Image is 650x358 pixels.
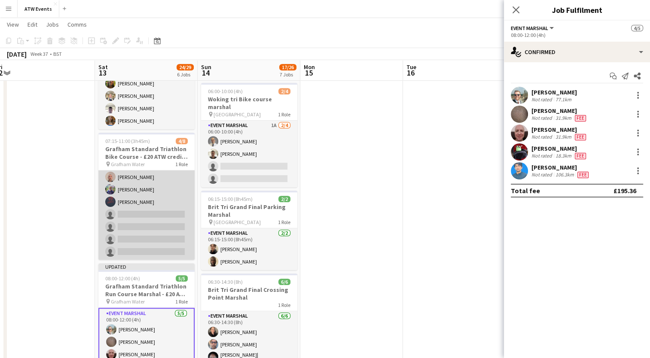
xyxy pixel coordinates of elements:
[531,171,554,178] div: Not rated
[98,63,108,71] span: Sat
[201,121,297,187] app-card-role: Event Marshal1A2/406:00-10:00 (4h)[PERSON_NAME][PERSON_NAME]
[98,144,195,260] app-card-role: Event Marshal4/807:15-11:00 (3h45m)[PERSON_NAME][PERSON_NAME][PERSON_NAME][PERSON_NAME]
[201,203,297,218] h3: Brit Tri Grand Final Parking Marshal
[531,145,588,152] div: [PERSON_NAME]
[176,275,188,282] span: 5/5
[175,298,188,305] span: 1 Role
[201,95,297,111] h3: Woking tri Bike course marshal
[64,19,90,30] a: Comms
[554,115,573,121] div: 31.9km
[511,32,643,38] div: 08:00-12:00 (4h)
[43,19,62,30] a: Jobs
[24,19,41,30] a: Edit
[111,298,145,305] span: Grafham Water
[200,68,211,78] span: 14
[177,64,194,70] span: 24/29
[278,279,290,285] span: 6/6
[531,88,577,96] div: [PERSON_NAME]
[573,115,588,121] div: Crew has different fees then in role
[511,25,548,31] span: Event Marshal
[105,275,140,282] span: 08:00-12:00 (4h)
[405,68,416,78] span: 16
[98,133,195,260] app-job-card: 07:15-11:00 (3h45m)4/8Grafham Standard Triathlon Bike Course - £20 ATW credits per hour Grafham W...
[613,186,636,195] div: £195.36
[208,88,243,94] span: 06:00-10:00 (4h)
[554,133,573,140] div: 31.9km
[97,68,108,78] span: 13
[27,21,37,28] span: Edit
[531,152,554,159] div: Not rated
[531,133,554,140] div: Not rated
[105,138,150,144] span: 07:15-11:00 (3h45m)
[576,171,590,178] div: Crew has different fees then in role
[176,138,188,144] span: 4/8
[554,152,573,159] div: 18.3km
[573,133,588,140] div: Crew has different fees then in role
[98,263,195,270] div: Updated
[7,21,19,28] span: View
[7,50,27,58] div: [DATE]
[575,115,586,121] span: Fee
[511,186,540,195] div: Total fee
[573,152,588,159] div: Crew has different fees then in role
[201,83,297,187] app-job-card: 06:00-10:00 (4h)2/4Woking tri Bike course marshal [GEOGRAPHIC_DATA]1 RoleEvent Marshal1A2/406:00-...
[98,145,195,161] h3: Grafham Standard Triathlon Bike Course - £20 ATW credits per hour
[531,115,554,121] div: Not rated
[201,286,297,301] h3: Brit Tri Grand Final Crossing Point Marshal
[111,161,145,167] span: Grafham Water
[575,134,586,140] span: Fee
[279,64,296,70] span: 17/26
[175,161,188,167] span: 1 Role
[504,42,650,62] div: Confirmed
[631,25,643,31] span: 4/5
[304,63,315,71] span: Mon
[214,111,261,118] span: [GEOGRAPHIC_DATA]
[201,63,211,71] span: Sun
[511,25,555,31] button: Event Marshal
[53,51,62,57] div: BST
[278,111,290,118] span: 1 Role
[18,0,59,17] button: ATW Events
[302,68,315,78] span: 15
[577,172,589,178] span: Fee
[278,302,290,308] span: 1 Role
[46,21,59,28] span: Jobs
[3,19,22,30] a: View
[67,21,87,28] span: Comms
[531,107,588,115] div: [PERSON_NAME]
[98,38,195,129] app-card-role: Event Marshal6/606:30-17:00 (10h30m)[PERSON_NAME][PERSON_NAME][PERSON_NAME][PERSON_NAME][PERSON_N...
[554,171,576,178] div: 106.3km
[278,219,290,225] span: 1 Role
[406,63,416,71] span: Tue
[278,88,290,94] span: 2/4
[575,153,586,159] span: Fee
[28,51,50,57] span: Week 37
[531,96,554,103] div: Not rated
[177,71,193,78] div: 6 Jobs
[214,219,261,225] span: [GEOGRAPHIC_DATA]
[98,282,195,298] h3: Grafham Standard Triathlon Run Course Marshal - £20 ATW credits per hour
[554,96,573,103] div: 77.1km
[504,4,650,15] h3: Job Fulfilment
[278,196,290,202] span: 2/2
[208,279,243,285] span: 06:30-14:30 (8h)
[201,191,297,270] app-job-card: 06:15-15:00 (8h45m)2/2Brit Tri Grand Final Parking Marshal [GEOGRAPHIC_DATA]1 RoleEvent Marshal2/...
[280,71,296,78] div: 7 Jobs
[531,164,590,171] div: [PERSON_NAME]
[201,228,297,270] app-card-role: Event Marshal2/206:15-15:00 (8h45m)[PERSON_NAME][PERSON_NAME]
[531,126,588,133] div: [PERSON_NAME]
[208,196,253,202] span: 06:15-15:00 (8h45m)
